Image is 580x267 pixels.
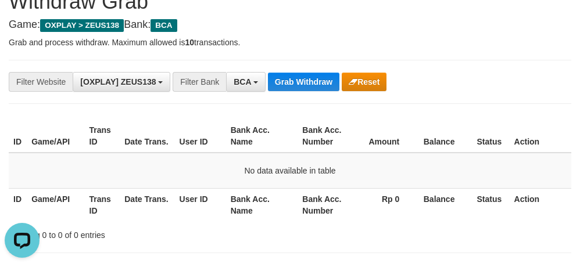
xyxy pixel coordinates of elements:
button: BCA [226,72,266,92]
span: BCA [234,77,251,86]
th: Balance [417,188,472,221]
th: Trans ID [85,120,120,153]
th: Action [510,188,571,221]
th: Action [510,120,571,153]
th: Bank Acc. Number [298,188,350,221]
div: Filter Bank [173,72,226,92]
th: Amount [350,120,417,153]
th: Status [472,188,509,221]
div: Showing 0 to 0 of 0 entries [9,225,233,241]
th: ID [9,120,27,153]
button: Reset [342,73,386,91]
h4: Game: Bank: [9,19,571,31]
button: [OXPLAY] ZEUS138 [73,72,170,92]
span: [OXPLAY] ZEUS138 [80,77,156,86]
th: Bank Acc. Number [298,120,350,153]
th: Rp 0 [350,188,417,221]
th: Bank Acc. Name [226,188,298,221]
th: Date Trans. [120,120,174,153]
p: Grab and process withdraw. Maximum allowed is transactions. [9,37,571,48]
strong: 10 [185,38,194,47]
th: ID [9,188,27,221]
button: Open LiveChat chat widget [5,5,40,39]
span: BCA [151,19,177,32]
th: Game/API [27,188,84,221]
div: Filter Website [9,72,73,92]
th: Balance [417,120,472,153]
th: Bank Acc. Name [226,120,298,153]
th: Trans ID [85,188,120,221]
th: Status [472,120,509,153]
td: No data available in table [9,153,571,189]
th: User ID [175,188,226,221]
span: OXPLAY > ZEUS138 [40,19,124,32]
th: User ID [175,120,226,153]
th: Date Trans. [120,188,174,221]
button: Grab Withdraw [268,73,339,91]
th: Game/API [27,120,84,153]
